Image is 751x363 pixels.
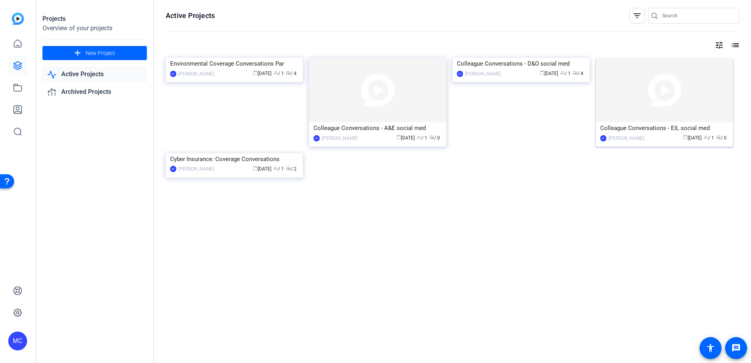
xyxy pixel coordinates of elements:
[170,153,299,165] div: Cyber Insurance: Coverage Conversations
[716,135,721,139] span: radio
[429,135,440,141] span: / 0
[731,343,741,353] mat-icon: message
[273,70,278,75] span: group
[273,71,284,76] span: / 1
[73,48,82,58] mat-icon: add
[714,40,724,50] mat-icon: tune
[253,166,258,170] span: calendar_today
[273,166,278,170] span: group
[286,71,297,76] span: / 4
[457,71,463,77] div: MC
[600,122,729,134] div: Colleague Conversations - EIL social med
[170,71,176,77] div: MC
[42,14,147,24] div: Projects
[662,11,733,20] input: Search
[313,122,442,134] div: Colleague Conversations - A&E social med
[683,135,688,139] span: calendar_today
[560,70,565,75] span: group
[170,166,176,172] div: MC
[703,135,714,141] span: / 1
[286,70,291,75] span: radio
[560,71,571,76] span: / 1
[178,70,214,78] div: [PERSON_NAME]
[8,332,27,350] div: MC
[417,135,421,139] span: group
[703,135,708,139] span: group
[573,71,583,76] span: / 4
[396,135,401,139] span: calendar_today
[273,166,284,172] span: / 1
[170,58,299,70] div: Environmental Coverage Conversations Par
[632,11,642,20] mat-icon: filter_list
[286,166,297,172] span: / 2
[42,46,147,60] button: New Project
[178,165,214,173] div: [PERSON_NAME]
[313,135,320,141] div: MC
[683,135,702,141] span: [DATE]
[600,135,606,141] div: MC
[42,24,147,33] div: Overview of your projects
[608,134,644,142] div: [PERSON_NAME]
[417,135,427,141] span: / 1
[573,70,577,75] span: radio
[166,11,215,20] h1: Active Projects
[540,71,558,76] span: [DATE]
[322,134,357,142] div: [PERSON_NAME]
[706,343,715,353] mat-icon: accessibility
[286,166,291,170] span: radio
[42,66,147,82] a: Active Projects
[396,135,415,141] span: [DATE]
[540,70,544,75] span: calendar_today
[730,40,739,50] mat-icon: list
[12,13,24,25] img: blue-gradient.svg
[253,166,271,172] span: [DATE]
[253,70,258,75] span: calendar_today
[465,70,501,78] div: [PERSON_NAME]
[253,71,271,76] span: [DATE]
[457,58,585,70] div: Colleague Conversations - D&O social med
[716,135,727,141] span: / 0
[86,49,115,57] span: New Project
[429,135,434,139] span: radio
[42,84,147,100] a: Archived Projects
